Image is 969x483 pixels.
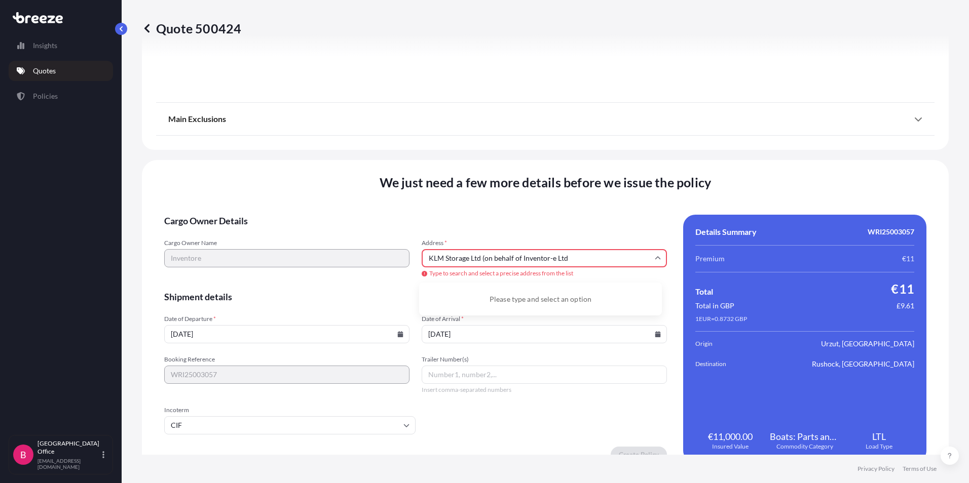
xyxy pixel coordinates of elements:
a: Insights [9,35,113,56]
span: Total in GBP [695,301,734,311]
span: Shipment details [164,291,667,303]
span: Origin [695,339,752,349]
input: Select... [164,416,416,434]
input: Cargo owner address [422,249,667,267]
span: €11 [891,280,914,297]
a: Policies [9,86,113,106]
span: Total [695,287,713,297]
input: dd/mm/yyyy [422,325,667,343]
span: Insured Value [712,442,749,451]
a: Privacy Policy [858,465,895,473]
div: Please type and select an option [423,287,658,311]
span: €11 [902,254,914,264]
span: Date of Departure [164,315,409,323]
span: €11,000.00 [708,430,753,442]
span: 1 EUR = 0.8732 GBP [695,315,747,323]
span: Urzut, [GEOGRAPHIC_DATA] [821,339,914,349]
span: B [20,450,26,460]
a: Terms of Use [903,465,937,473]
span: Details Summary [695,227,757,237]
span: Booking Reference [164,355,409,364]
p: Create Policy [619,450,659,460]
span: WRI25003057 [868,227,914,237]
span: We just need a few more details before we issue the policy [380,174,712,190]
span: Load Type [866,442,892,451]
span: LTL [872,430,886,442]
span: Premium [695,254,725,264]
span: Insert comma-separated numbers [422,386,667,394]
p: Quotes [33,66,56,76]
span: Cargo Owner Details [164,215,667,227]
span: Rushock, [GEOGRAPHIC_DATA] [812,359,914,369]
span: Commodity Category [776,442,833,451]
input: Your internal reference [164,366,409,384]
span: Incoterm [164,406,416,414]
span: Destination [695,359,752,369]
input: dd/mm/yyyy [164,325,409,343]
span: Cargo Owner Name [164,239,409,247]
p: [GEOGRAPHIC_DATA] Office [38,439,100,456]
span: Boats: Parts and Accessories [770,430,840,442]
p: Policies [33,91,58,101]
span: Type to search and select a precise address from the list [422,269,667,277]
button: Create Policy [611,447,667,463]
div: Main Exclusions [168,107,922,131]
span: £9.61 [897,301,914,311]
a: Quotes [9,61,113,81]
p: [EMAIL_ADDRESS][DOMAIN_NAME] [38,458,100,470]
span: Trailer Number(s) [422,355,667,364]
span: Main Exclusions [168,114,226,124]
p: Quote 500424 [142,20,241,36]
span: Date of Arrival [422,315,667,323]
span: Address [422,239,667,247]
p: Insights [33,41,57,51]
input: Number1, number2,... [422,366,667,384]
